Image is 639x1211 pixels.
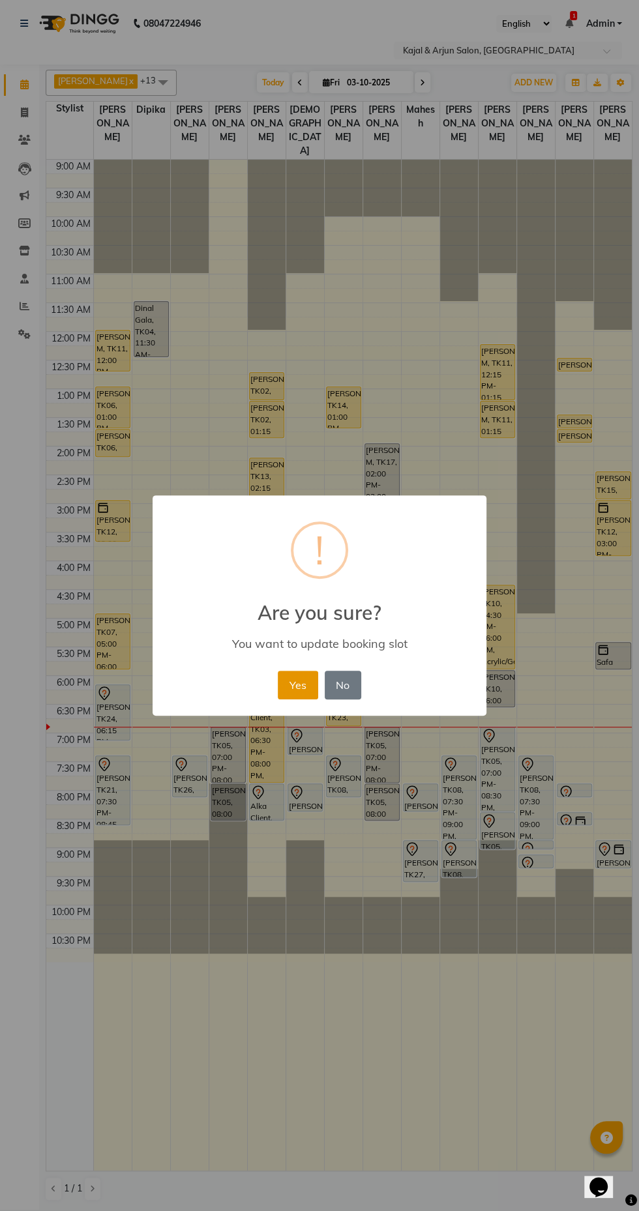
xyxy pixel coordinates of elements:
[278,671,318,699] button: Yes
[315,524,324,576] div: !
[584,1159,626,1198] iframe: chat widget
[153,585,486,624] h2: Are you sure?
[171,636,468,651] div: You want to update booking slot
[325,671,361,699] button: No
